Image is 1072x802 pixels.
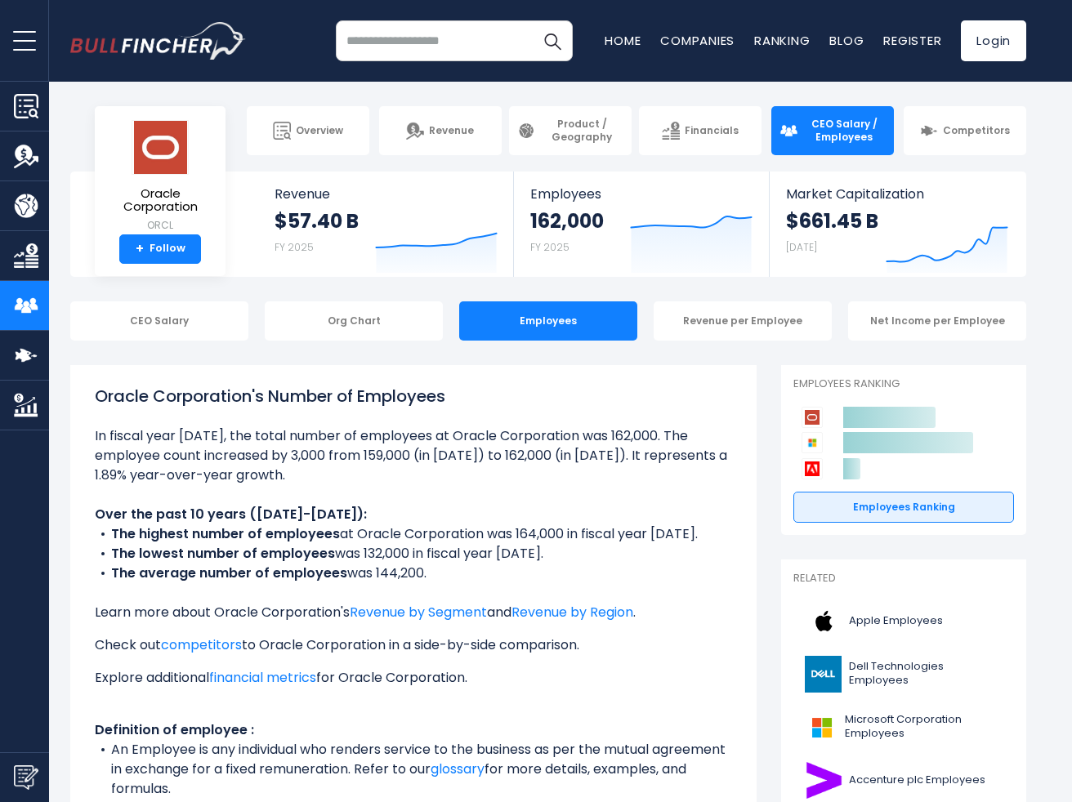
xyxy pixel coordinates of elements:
p: Check out to Oracle Corporation in a side-by-side comparison. [95,635,732,655]
a: Employees 162,000 FY 2025 [514,172,768,277]
span: Oracle Corporation [108,187,212,214]
a: Competitors [904,106,1026,155]
a: Financials [639,106,762,155]
b: The lowest number of employees [111,544,335,563]
img: bullfincher logo [70,22,246,60]
a: Revenue [379,106,502,155]
img: Oracle Corporation competitors logo [802,407,823,428]
a: Microsoft Corporation Employees [793,705,1014,750]
span: Revenue [275,186,498,202]
a: competitors [161,635,242,654]
strong: 162,000 [530,208,604,234]
span: Apple Employees [849,614,943,628]
strong: + [136,242,144,256]
span: Accenture plc Employees [849,773,985,787]
a: CEO Salary / Employees [771,106,894,155]
small: [DATE] [786,240,817,254]
a: +Follow [119,234,201,264]
div: CEO Salary [70,301,248,341]
a: Product / Geography [509,106,632,155]
a: Revenue $57.40 B FY 2025 [258,172,514,277]
a: Login [961,20,1026,61]
li: In fiscal year [DATE], the total number of employees at Oracle Corporation was 162,000. The emplo... [95,426,732,485]
span: Dell Technologies Employees [849,660,1004,688]
p: Employees Ranking [793,377,1014,391]
a: Overview [247,106,369,155]
h1: Oracle Corporation's Number of Employees [95,384,732,408]
a: Apple Employees [793,599,1014,644]
li: at Oracle Corporation was 164,000 in fiscal year [DATE]. [95,524,732,544]
a: Home [605,32,641,49]
img: Adobe competitors logo [802,458,823,479]
li: An Employee is any individual who renders service to the business as per the mutual agreement in ... [95,740,732,799]
a: Revenue by Region [511,603,633,622]
img: Microsoft Corporation competitors logo [802,432,823,453]
span: Revenue [429,124,474,137]
a: Revenue by Segment [350,603,487,622]
img: DELL logo [803,656,844,693]
small: ORCL [108,218,212,233]
a: financial metrics [209,668,316,687]
span: Employees [530,186,752,202]
span: Microsoft Corporation Employees [845,713,1004,741]
div: Revenue per Employee [654,301,832,341]
div: Net Income per Employee [848,301,1026,341]
strong: $661.45 B [786,208,878,234]
p: Related [793,572,1014,586]
img: ACN logo [803,762,844,799]
p: Explore additional for Oracle Corporation. [95,668,732,688]
a: Oracle Corporation ORCL [107,119,213,234]
small: FY 2025 [530,240,569,254]
a: Employees Ranking [793,492,1014,523]
strong: $57.40 B [275,208,359,234]
li: was 144,200. [95,564,732,583]
b: The average number of employees [111,564,347,582]
small: FY 2025 [275,240,314,254]
img: MSFT logo [803,709,840,746]
a: Dell Technologies Employees [793,652,1014,697]
span: Market Capitalization [786,186,1008,202]
span: Product / Geography [540,118,623,143]
a: glossary [431,760,485,778]
span: Financials [685,124,739,137]
a: Go to homepage [70,22,246,60]
li: was 132,000 in fiscal year [DATE]. [95,544,732,564]
span: CEO Salary / Employees [802,118,886,143]
a: Ranking [754,32,810,49]
a: Companies [660,32,735,49]
span: Competitors [943,124,1010,137]
span: Overview [296,124,343,137]
div: Employees [459,301,637,341]
a: Blog [829,32,864,49]
b: The highest number of employees [111,524,340,543]
div: Org Chart [265,301,443,341]
img: AAPL logo [803,603,844,639]
b: Definition of employee : [95,720,254,739]
a: Register [883,32,941,49]
p: Learn more about Oracle Corporation's and . [95,603,732,622]
b: Over the past 10 years ([DATE]-[DATE]): [95,505,367,524]
a: Market Capitalization $661.45 B [DATE] [770,172,1025,277]
button: Search [532,20,573,61]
